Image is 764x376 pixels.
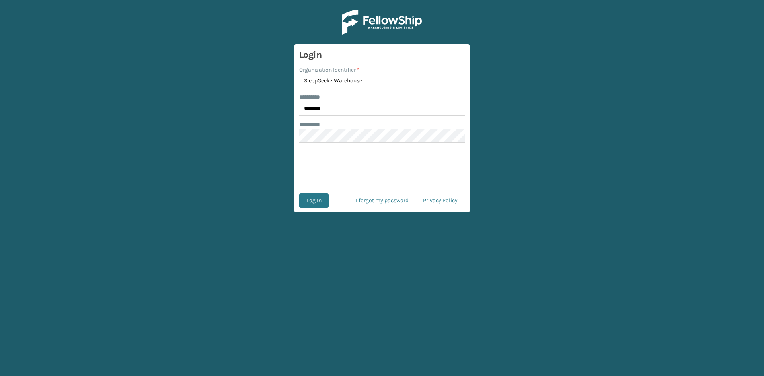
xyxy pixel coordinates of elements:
[299,49,465,61] h3: Login
[322,153,442,184] iframe: reCAPTCHA
[342,10,422,35] img: Logo
[416,193,465,208] a: Privacy Policy
[299,193,329,208] button: Log In
[349,193,416,208] a: I forgot my password
[299,66,359,74] label: Organization Identifier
